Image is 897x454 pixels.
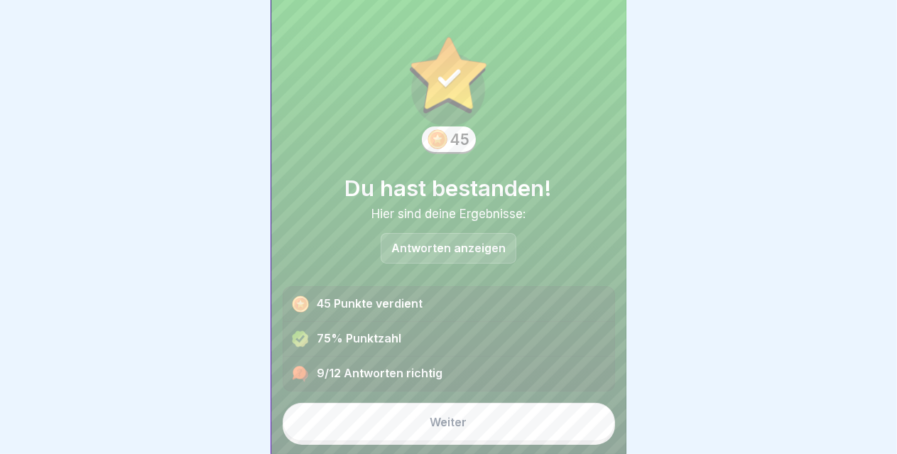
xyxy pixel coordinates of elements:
[283,175,615,201] h1: Du hast bestanden!
[283,287,614,322] div: 45 Punkte verdient
[430,416,467,428] div: Weiter
[391,242,506,254] p: Antworten anzeigen
[450,131,470,148] div: 45
[283,207,615,221] div: Hier sind deine Ergebnisse:
[283,357,614,391] div: 9/12 Antworten richtig
[283,322,614,357] div: 75% Punktzahl
[283,403,615,441] button: Weiter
